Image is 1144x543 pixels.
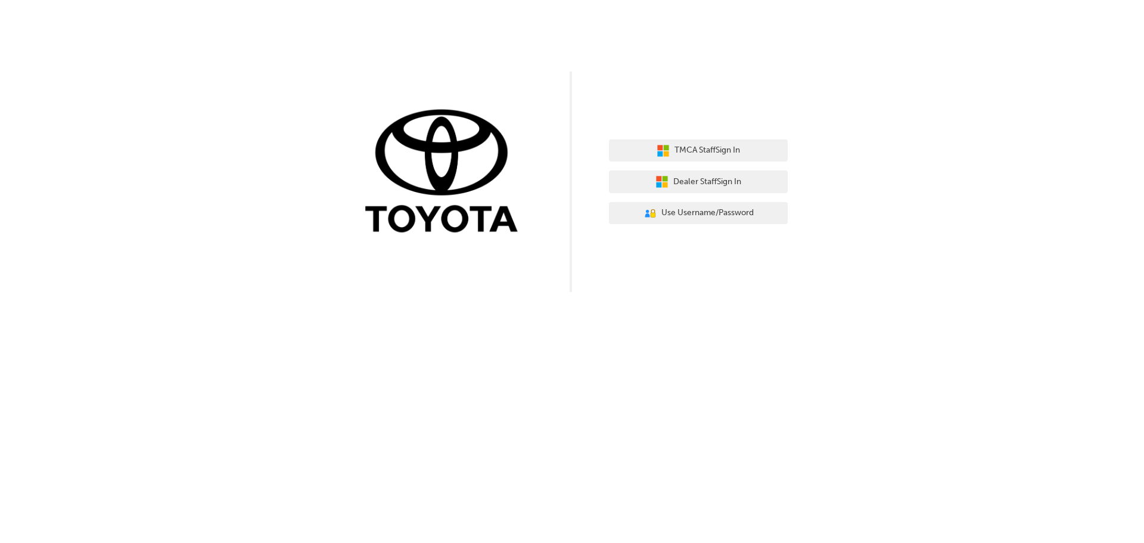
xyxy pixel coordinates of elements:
[661,206,754,220] span: Use Username/Password
[356,107,535,238] img: Trak
[673,175,741,189] span: Dealer Staff Sign In
[609,202,788,225] button: Use Username/Password
[609,170,788,193] button: Dealer StaffSign In
[674,144,740,157] span: TMCA Staff Sign In
[609,139,788,162] button: TMCA StaffSign In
